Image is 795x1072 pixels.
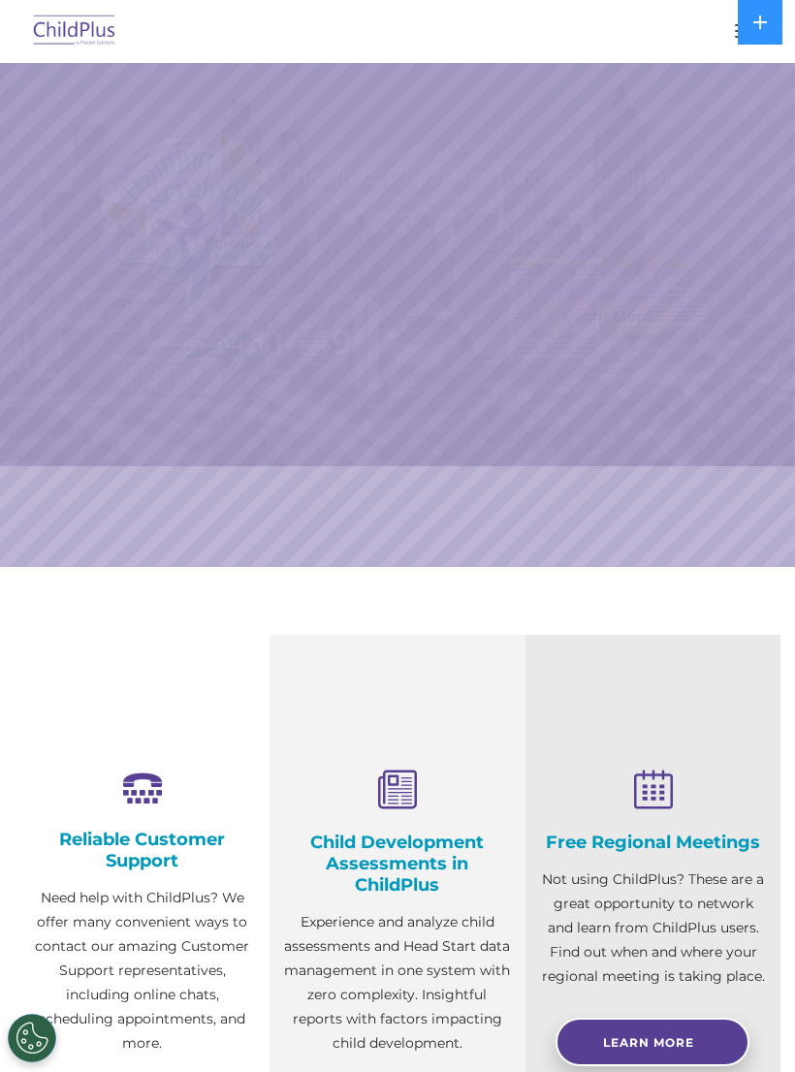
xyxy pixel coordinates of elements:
h4: Free Regional Meetings [540,832,766,853]
p: Not using ChildPlus? These are a great opportunity to network and learn from ChildPlus users. Fin... [540,867,766,989]
span: Learn More [603,1035,694,1050]
h4: Reliable Customer Support [29,829,255,871]
p: Need help with ChildPlus? We offer many convenient ways to contact our amazing Customer Support r... [29,886,255,1056]
a: Learn More [556,1018,749,1066]
h4: Child Development Assessments in ChildPlus [284,832,510,896]
a: Learn More [540,300,676,334]
p: Experience and analyze child assessments and Head Start data management in one system with zero c... [284,910,510,1056]
img: ChildPlus by Procare Solutions [29,9,120,54]
button: Cookies Settings [8,1014,56,1062]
